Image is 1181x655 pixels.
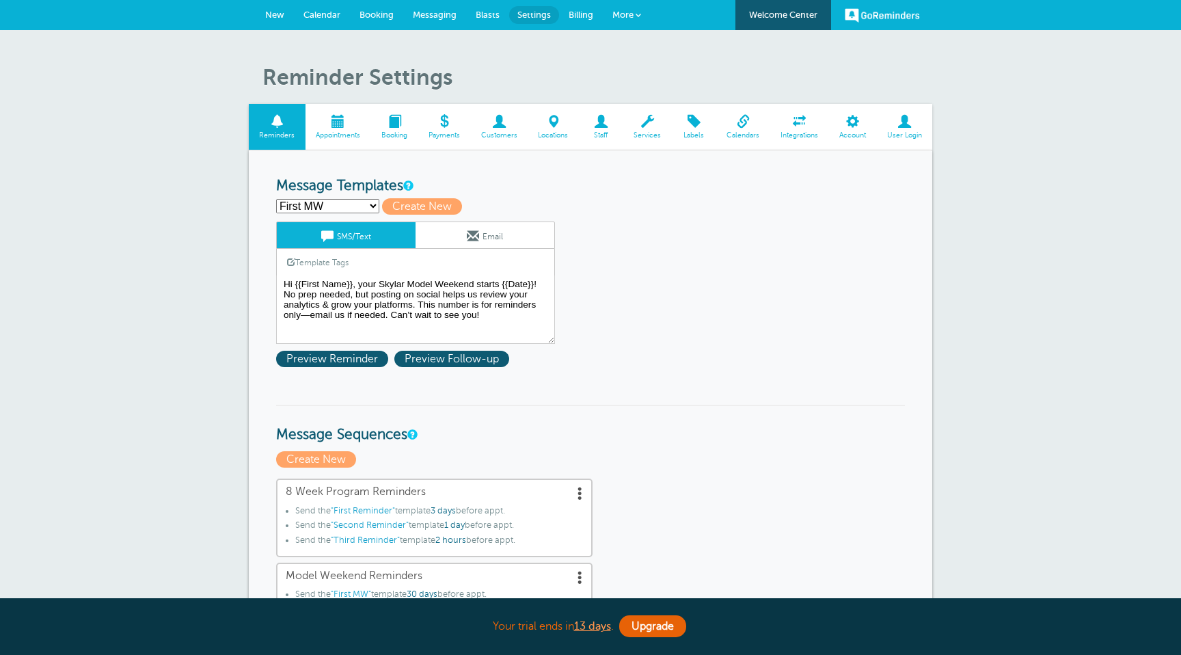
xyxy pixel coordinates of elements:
[828,104,876,150] a: Account
[403,181,411,190] a: This is the wording for your reminder and follow-up messages. You can create multiple templates i...
[394,351,509,367] span: Preview Follow-up
[276,405,905,444] h3: Message Sequences
[371,104,418,150] a: Booking
[476,10,500,20] span: Blasts
[679,131,709,139] span: Labels
[286,570,583,583] span: Model Weekend Reminders
[435,535,466,545] span: 2 hours
[277,249,359,276] a: Template Tags
[276,451,356,468] span: Create New
[470,104,528,150] a: Customers
[770,104,829,150] a: Integrations
[382,198,462,215] span: Create New
[407,589,437,599] span: 30 days
[623,104,672,150] a: Services
[777,131,822,139] span: Integrations
[586,131,616,139] span: Staff
[276,178,905,195] h3: Message Templates
[413,10,457,20] span: Messaging
[249,612,932,641] div: Your trial ends in .
[477,131,521,139] span: Customers
[431,506,456,516] span: 3 days
[579,104,623,150] a: Staff
[619,615,686,637] a: Upgrade
[424,131,463,139] span: Payments
[276,353,394,365] a: Preview Reminder
[509,6,559,24] a: Settings
[256,131,299,139] span: Reminders
[331,589,371,599] span: "First MW"
[723,131,763,139] span: Calendars
[306,104,371,150] a: Appointments
[276,479,593,557] a: 8 Week Program Reminders Send the"First Reminder"template3 daysbefore appt.Send the"Second Remind...
[295,520,583,535] li: Send the template before appt.
[331,535,400,545] span: "Third Reminder"
[418,104,470,150] a: Payments
[612,10,634,20] span: More
[277,222,416,248] a: SMS/Text
[444,520,465,530] span: 1 day
[528,104,579,150] a: Locations
[630,131,665,139] span: Services
[265,10,284,20] span: New
[382,200,468,213] a: Create New
[286,485,583,498] span: 8 Week Program Reminders
[378,131,411,139] span: Booking
[303,10,340,20] span: Calendar
[262,64,932,90] h1: Reminder Settings
[331,506,395,516] span: "First Reminder"
[835,131,869,139] span: Account
[716,104,770,150] a: Calendars
[876,104,932,150] a: User Login
[517,10,551,20] span: Settings
[276,276,555,344] textarea: Hi {{First Name}}, your Skylar Model Weekend starts {{Date}}! No prep needed, but posting on soci...
[295,506,583,521] li: Send the template before appt.
[574,620,611,632] a: 13 days
[312,131,364,139] span: Appointments
[407,430,416,439] a: Message Sequences allow you to setup multiple reminder schedules that can use different Message T...
[534,131,572,139] span: Locations
[276,351,388,367] span: Preview Reminder
[416,222,554,248] a: Email
[295,589,583,604] li: Send the template before appt.
[672,104,716,150] a: Labels
[276,453,359,466] a: Create New
[569,10,593,20] span: Billing
[883,131,925,139] span: User Login
[359,10,394,20] span: Booking
[394,353,513,365] a: Preview Follow-up
[331,520,409,530] span: "Second Reminder"
[295,535,583,550] li: Send the template before appt.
